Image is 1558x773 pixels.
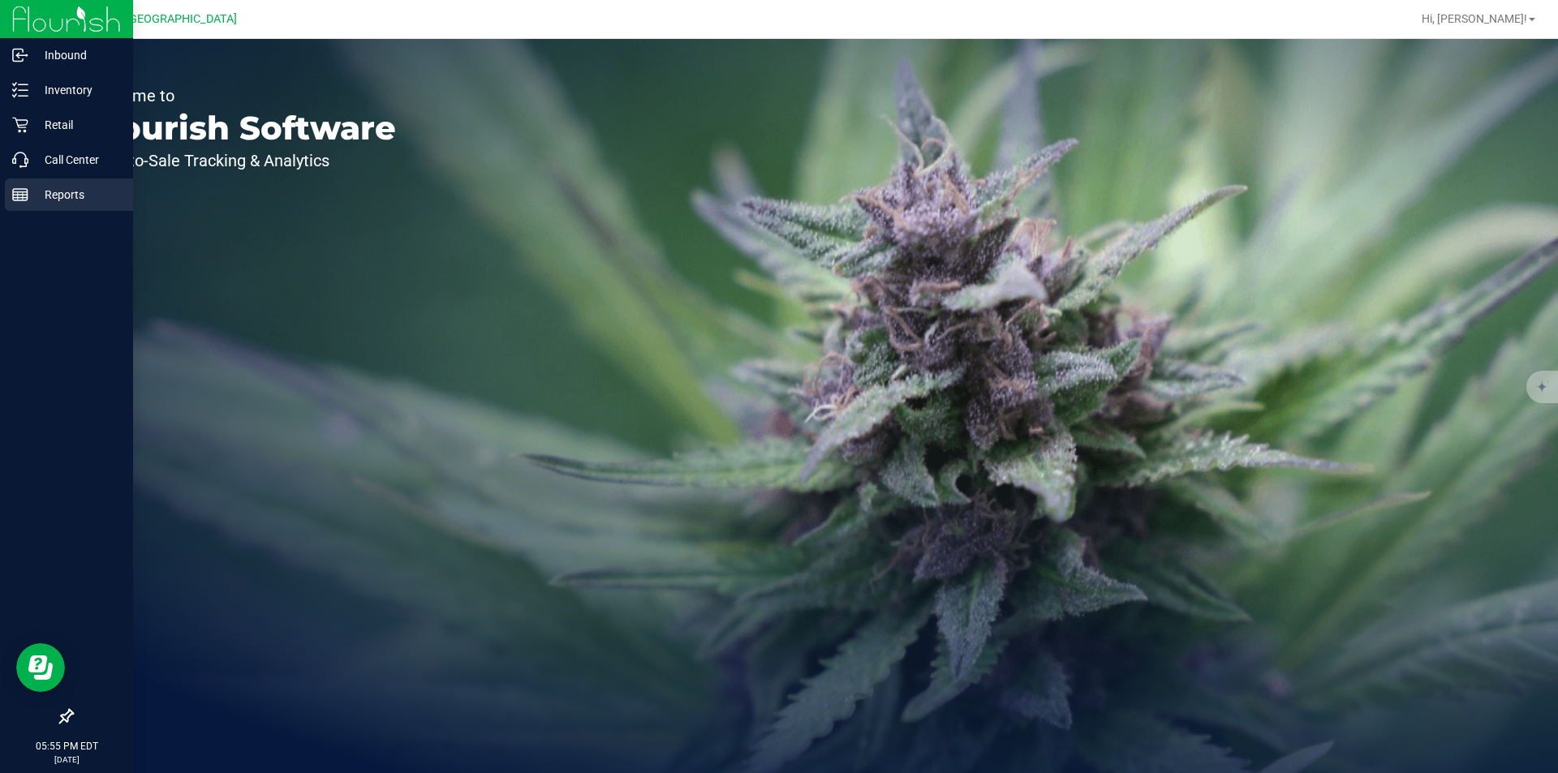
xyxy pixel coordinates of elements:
[12,47,28,63] inline-svg: Inbound
[1422,12,1527,25] span: Hi, [PERSON_NAME]!
[16,643,65,692] iframe: Resource center
[94,12,237,26] span: GA2 - [GEOGRAPHIC_DATA]
[28,45,126,65] p: Inbound
[28,185,126,204] p: Reports
[12,82,28,98] inline-svg: Inventory
[88,88,396,104] p: Welcome to
[12,187,28,203] inline-svg: Reports
[28,150,126,170] p: Call Center
[12,117,28,133] inline-svg: Retail
[12,152,28,168] inline-svg: Call Center
[7,754,126,766] p: [DATE]
[88,112,396,144] p: Flourish Software
[28,115,126,135] p: Retail
[88,152,396,169] p: Seed-to-Sale Tracking & Analytics
[7,739,126,754] p: 05:55 PM EDT
[28,80,126,100] p: Inventory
